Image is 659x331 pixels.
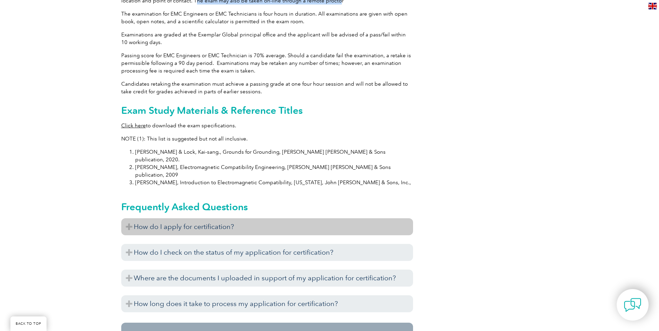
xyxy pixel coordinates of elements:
[121,31,413,46] p: Examinations are graded at the Exemplar Global principal office and the applicant will be advised...
[121,80,413,95] p: Candidates retaking the examination must achieve a passing grade at one four hour session and wil...
[121,135,413,143] p: NOTE (1): This list is suggested but not all inclusive.
[121,52,413,75] p: Passing score for EMC Engineers or EMC Technician is 70% average. Should a candidate fail the exa...
[624,296,641,314] img: contact-chat.png
[121,244,413,261] h3: How do I check on the status of my application for certification?
[121,122,146,129] a: Click here
[121,270,413,287] h3: Where are the documents I uploaded in support of my application for certification?
[135,179,413,186] li: [PERSON_NAME], Introduction to Electromagnetic Compatibility, [US_STATE], John [PERSON_NAME] & So...
[121,122,413,129] p: to download the exam specifications.
[135,148,413,163] li: [PERSON_NAME] & Lock, Kai-sang., Grounds for Grounding, [PERSON_NAME] [PERSON_NAME] & Sons public...
[121,201,413,212] h2: Frequently Asked Questions
[121,10,413,25] p: The examination for EMC Engineers or EMC Technicians is four hours in duration. All examinations ...
[135,163,413,179] li: [PERSON_NAME], Electromagnetic Compatibility Engineering, [PERSON_NAME] [PERSON_NAME] & Sons publ...
[121,295,413,312] h3: How long does it take to process my application for certification?
[121,105,413,116] h2: Exam Study Materials & Reference Titles
[121,218,413,235] h3: How do I apply for certification?
[648,3,657,9] img: en
[10,316,47,331] a: BACK TO TOP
